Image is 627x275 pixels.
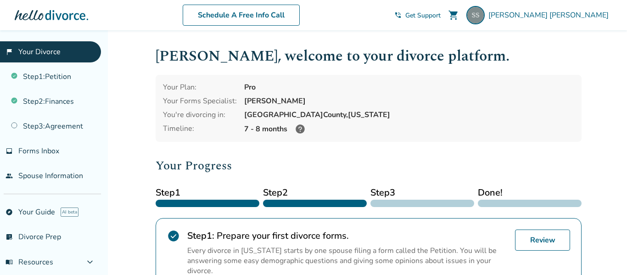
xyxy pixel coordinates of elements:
[6,48,13,56] span: flag_2
[448,10,459,21] span: shopping_cart
[156,186,259,200] span: Step 1
[244,96,574,106] div: [PERSON_NAME]
[163,96,237,106] div: Your Forms Specialist:
[394,11,402,19] span: phone_in_talk
[167,230,180,242] span: check_circle
[183,5,300,26] a: Schedule A Free Info Call
[466,6,485,24] img: sammyjo79@gmail.com
[6,147,13,155] span: inbox
[244,123,574,135] div: 7 - 8 months
[187,230,214,242] strong: Step 1 :
[84,257,95,268] span: expand_more
[515,230,570,251] a: Review
[394,11,441,20] a: phone_in_talkGet Support
[6,233,13,241] span: list_alt_check
[370,186,474,200] span: Step 3
[405,11,441,20] span: Get Support
[488,10,612,20] span: [PERSON_NAME] [PERSON_NAME]
[6,172,13,180] span: people
[6,208,13,216] span: explore
[6,258,13,266] span: menu_book
[263,186,367,200] span: Step 2
[156,45,582,67] h1: [PERSON_NAME] , welcome to your divorce platform.
[187,230,508,242] h2: Prepare your first divorce forms.
[156,157,582,175] h2: Your Progress
[581,231,627,275] iframe: Chat Widget
[18,146,59,156] span: Forms Inbox
[244,110,574,120] div: [GEOGRAPHIC_DATA] County, [US_STATE]
[61,208,78,217] span: AI beta
[478,186,582,200] span: Done!
[163,123,237,135] div: Timeline:
[163,82,237,92] div: Your Plan:
[6,257,53,267] span: Resources
[244,82,574,92] div: Pro
[163,110,237,120] div: You're divorcing in:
